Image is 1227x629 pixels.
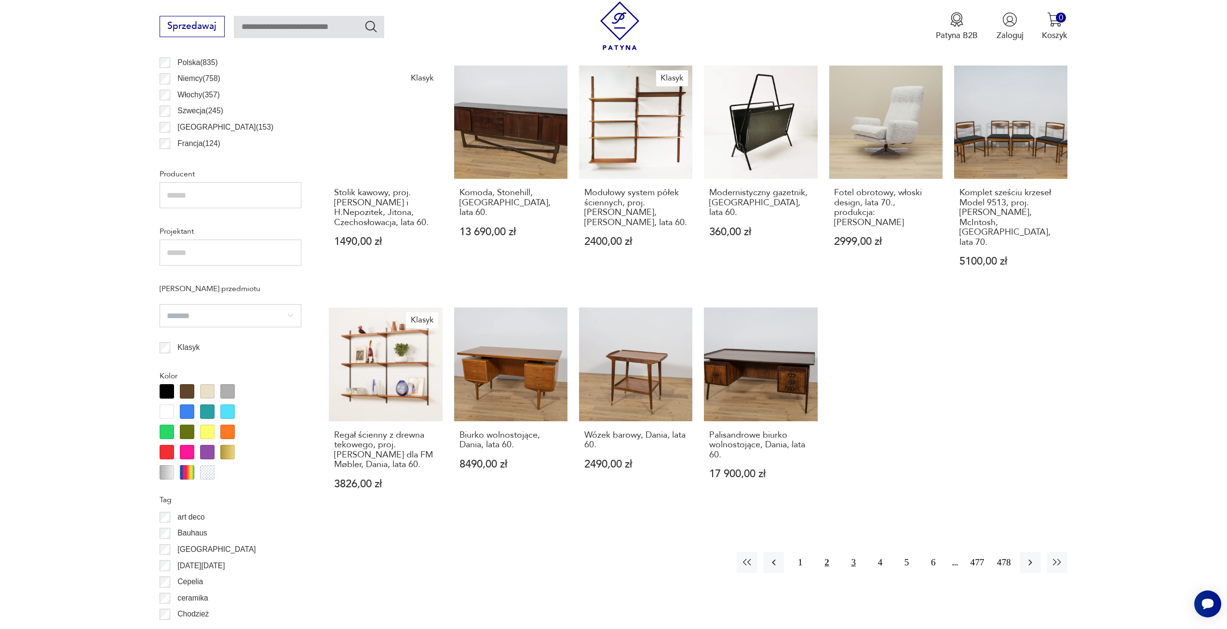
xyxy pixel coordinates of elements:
h3: Modułowy system półek ściennych, proj. [PERSON_NAME], [PERSON_NAME], lata 60. [584,188,688,228]
button: 1 [790,552,810,573]
a: Ikona medaluPatyna B2B [936,12,978,41]
p: 1490,00 zł [334,237,437,247]
p: Patyna B2B [936,30,978,41]
button: 4 [870,552,890,573]
p: Niemcy ( 758 ) [177,72,220,85]
h3: Stolik kawowy, proj. [PERSON_NAME] i H.Nepozitek, Jitona, Czechosłowacja, lata 60. [334,188,437,228]
p: 360,00 zł [709,227,812,237]
a: KlasykStolik kawowy, proj. B. Landsman i H.Nepozitek, Jitona, Czechosłowacja, lata 60.Stolik kawo... [329,66,442,289]
iframe: Smartsupp widget button [1194,590,1221,617]
button: Zaloguj [997,12,1024,41]
p: Szwecja ( 245 ) [177,105,223,117]
h3: Komoda, Stonehill, [GEOGRAPHIC_DATA], lata 60. [459,188,563,217]
p: Tag [160,494,301,506]
a: Komoda, Stonehill, Wielka Brytania, lata 60.Komoda, Stonehill, [GEOGRAPHIC_DATA], lata 60.13 690,... [454,66,567,289]
a: Fotel obrotowy, włoski design, lata 70., produkcja: WłochyFotel obrotowy, włoski design, lata 70.... [829,66,943,289]
button: 478 [994,552,1014,573]
div: 0 [1056,13,1066,23]
h3: Fotel obrotowy, włoski design, lata 70., produkcja: [PERSON_NAME] [834,188,937,228]
h3: Wózek barowy, Dania, lata 60. [584,430,688,450]
button: 2 [816,552,837,573]
p: Koszyk [1042,30,1067,41]
p: 2490,00 zł [584,459,688,469]
p: 2999,00 zł [834,237,937,247]
h3: Komplet sześciu krzeseł Model 9513, proj. [PERSON_NAME], McIntosh, [GEOGRAPHIC_DATA], lata 70. [959,188,1063,247]
a: KlasykRegał ścienny z drewna tekowego, proj. Kai Kristiansen dla FM Møbler, Dania, lata 60.Regał ... [329,308,442,511]
p: Chodzież [177,608,209,620]
p: 5100,00 zł [959,256,1063,267]
p: Zaloguj [997,30,1024,41]
p: 17 900,00 zł [709,469,812,479]
p: Cepelia [177,575,203,588]
p: 2400,00 zł [584,237,688,247]
button: Szukaj [364,19,378,33]
p: Projektant [160,225,301,238]
button: Patyna B2B [936,12,978,41]
button: 477 [967,552,987,573]
p: [GEOGRAPHIC_DATA] ( 153 ) [177,121,273,134]
button: Sprzedawaj [160,16,225,37]
p: Kolor [160,370,301,382]
p: [PERSON_NAME] przedmiotu [160,282,301,295]
a: KlasykModułowy system półek ściennych, proj. Poul Cadovius, Dania, lata 60.Modułowy system półek ... [579,66,692,289]
h3: Regał ścienny z drewna tekowego, proj. [PERSON_NAME] dla FM Møbler, Dania, lata 60. [334,430,437,470]
button: 0Koszyk [1042,12,1067,41]
p: Francja ( 124 ) [177,137,220,150]
p: Włochy ( 357 ) [177,89,220,101]
a: Sprzedawaj [160,23,225,31]
h3: Modernistyczny gazetnik, [GEOGRAPHIC_DATA], lata 60. [709,188,812,217]
p: [DATE][DATE] [177,560,225,572]
button: 5 [896,552,917,573]
img: Patyna - sklep z meblami i dekoracjami vintage [595,1,644,50]
p: Bauhaus [177,527,207,539]
p: Polska ( 835 ) [177,56,217,69]
p: 13 690,00 zł [459,227,563,237]
p: art deco [177,511,204,523]
a: Komplet sześciu krzeseł Model 9513, proj. T. Robertson, McIntosh, Wielka Brytania, lata 70.Komple... [954,66,1067,289]
button: 3 [843,552,864,573]
p: [GEOGRAPHIC_DATA] [177,543,256,556]
h3: Biurko wolnostojące, Dania, lata 60. [459,430,563,450]
img: Ikona koszyka [1047,12,1062,27]
p: ceramika [177,592,208,604]
p: Producent [160,168,301,180]
a: Palisandrowe biurko wolnostojące, Dania, lata 60.Palisandrowe biurko wolnostojące, Dania, lata 60... [704,308,817,511]
p: Klasyk [177,341,200,354]
p: 8490,00 zł [459,459,563,469]
p: 3826,00 zł [334,479,437,489]
img: Ikona medalu [949,12,964,27]
h3: Palisandrowe biurko wolnostojące, Dania, lata 60. [709,430,812,460]
a: Wózek barowy, Dania, lata 60.Wózek barowy, Dania, lata 60.2490,00 zł [579,308,692,511]
p: Czechy ( 114 ) [177,153,220,166]
a: Biurko wolnostojące, Dania, lata 60.Biurko wolnostojące, Dania, lata 60.8490,00 zł [454,308,567,511]
a: Modernistyczny gazetnik, Niemcy, lata 60.Modernistyczny gazetnik, [GEOGRAPHIC_DATA], lata 60.360,... [704,66,817,289]
button: 6 [923,552,944,573]
img: Ikonka użytkownika [1002,12,1017,27]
